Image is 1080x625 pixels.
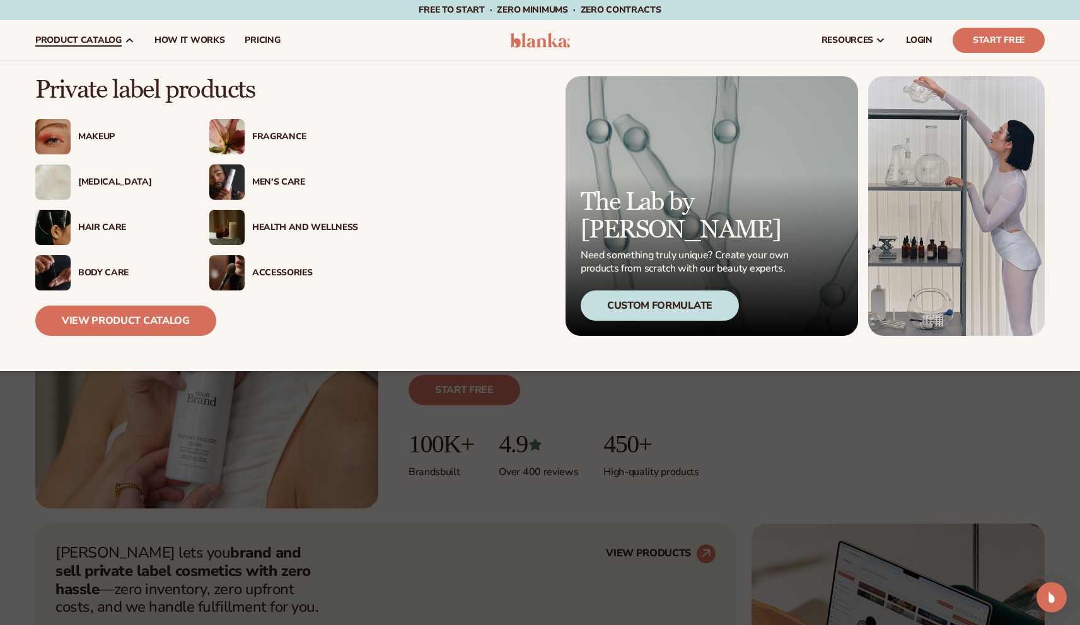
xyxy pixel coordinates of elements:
a: View Product Catalog [35,306,216,336]
a: Candles and incense on table. Health And Wellness [209,210,358,245]
a: Female hair pulled back with clips. Hair Care [35,210,184,245]
div: Men’s Care [252,177,358,188]
div: Hair Care [78,222,184,233]
div: Fragrance [252,132,358,142]
div: Makeup [78,132,184,142]
img: Female hair pulled back with clips. [35,210,71,245]
div: Open Intercom Messenger [1036,582,1067,612]
a: Pink blooming flower. Fragrance [209,119,358,154]
div: Custom Formulate [581,290,739,321]
img: Male hand applying moisturizer. [35,255,71,290]
div: [MEDICAL_DATA] [78,177,184,188]
span: How It Works [154,35,225,45]
img: Female in lab with equipment. [868,76,1045,336]
a: Male hand applying moisturizer. Body Care [35,255,184,290]
p: Need something truly unique? Create your own products from scratch with our beauty experts. [581,249,793,275]
a: Cream moisturizer swatch. [MEDICAL_DATA] [35,164,184,200]
img: Female with makeup brush. [209,255,245,290]
a: Male holding moisturizer bottle. Men’s Care [209,164,358,200]
a: product catalog [25,20,144,60]
img: Male holding moisturizer bottle. [209,164,245,200]
a: Start Free [953,28,1045,53]
a: Female with makeup brush. Accessories [209,255,358,290]
div: Accessories [252,268,358,278]
a: Microscopic product formula. The Lab by [PERSON_NAME] Need something truly unique? Create your ow... [566,76,858,336]
span: Free to start · ZERO minimums · ZERO contracts [419,4,661,16]
img: logo [510,33,570,48]
span: pricing [245,35,280,45]
a: pricing [235,20,290,60]
p: The Lab by [PERSON_NAME] [581,188,793,244]
a: LOGIN [896,20,943,60]
img: Female with glitter eye makeup. [35,119,71,154]
img: Cream moisturizer swatch. [35,164,71,200]
span: resources [822,35,873,45]
img: Pink blooming flower. [209,119,245,154]
span: product catalog [35,35,122,45]
a: resources [811,20,896,60]
div: Body Care [78,268,184,278]
img: Candles and incense on table. [209,210,245,245]
a: Female with glitter eye makeup. Makeup [35,119,184,154]
div: Health And Wellness [252,222,358,233]
span: LOGIN [906,35,932,45]
p: Private label products [35,76,358,104]
a: How It Works [144,20,235,60]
